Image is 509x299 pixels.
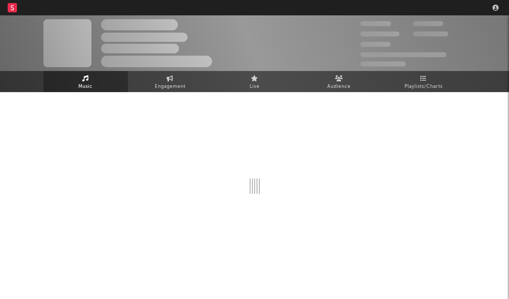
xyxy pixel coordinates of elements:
[413,31,448,36] span: 1,000,000
[360,61,406,66] span: Jump Score: 85.0
[128,71,212,92] a: Engagement
[155,82,186,91] span: Engagement
[43,71,128,92] a: Music
[360,21,391,26] span: 300,000
[78,82,93,91] span: Music
[360,42,391,47] span: 100,000
[360,52,446,57] span: 50,000,000 Monthly Listeners
[250,82,260,91] span: Live
[327,82,351,91] span: Audience
[360,31,400,36] span: 50,000,000
[405,82,443,91] span: Playlists/Charts
[381,71,466,92] a: Playlists/Charts
[212,71,297,92] a: Live
[413,21,443,26] span: 100,000
[297,71,381,92] a: Audience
